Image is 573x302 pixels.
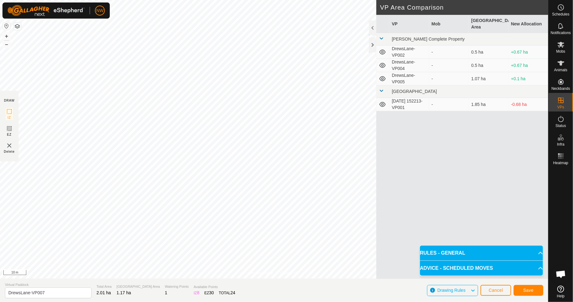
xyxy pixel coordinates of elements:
div: TOTAL [219,290,235,296]
span: Schedules [552,12,569,16]
span: NW [96,7,103,14]
td: [DATE] 152213-VP001 [389,98,429,111]
button: Map Layers [14,23,21,30]
span: ADVICE - SCHEDULED MOVES [420,265,493,272]
span: Drawing Rules [437,288,465,293]
span: Virtual Paddock [5,282,92,287]
span: Mobs [556,50,565,53]
span: [PERSON_NAME] Complete Property [392,37,465,42]
span: 8 [197,290,199,295]
div: EZ [204,290,214,296]
span: Save [523,288,534,293]
span: Notifications [551,31,571,35]
td: 0.5 ha [469,59,508,72]
span: IZ [8,115,11,120]
p-accordion-header: RULES - GENERAL [420,246,543,260]
div: - [432,76,466,82]
img: Gallagher Logo [7,5,85,16]
span: [GEOGRAPHIC_DATA] [392,89,437,94]
button: – [3,41,10,48]
span: 30 [209,290,214,295]
span: Status [555,124,566,128]
span: Cancel [489,288,503,293]
span: EZ [7,132,12,137]
a: Contact Us [280,270,298,276]
span: Watering Points [165,284,189,289]
td: +0.1 ha [509,72,548,85]
span: Total Area [96,284,112,289]
h2: VP Area Comparison [380,4,548,11]
div: Open chat [552,265,570,283]
span: 1.17 ha [117,290,131,295]
span: Delete [4,149,15,154]
div: IZ [194,290,199,296]
th: [GEOGRAPHIC_DATA] Area [469,15,508,33]
span: VPs [557,105,564,109]
span: Available Points [194,284,235,290]
td: DrewsLane-VP005 [389,72,429,85]
span: RULES - GENERAL [420,249,465,257]
span: Heatmap [553,161,568,165]
th: New Allocation [509,15,548,33]
td: -0.68 ha [509,98,548,111]
span: [GEOGRAPHIC_DATA] Area [117,284,160,289]
td: +0.67 ha [509,46,548,59]
a: Privacy Policy [250,270,273,276]
img: VP [6,142,13,149]
div: DRAW [4,98,15,103]
span: 2.01 ha [96,290,111,295]
a: Help [549,283,573,300]
td: DrewsLane-VP002 [389,46,429,59]
span: 24 [230,290,235,295]
td: +0.67 ha [509,59,548,72]
div: - [432,62,466,69]
button: Save [514,285,543,296]
div: - [432,49,466,55]
button: Cancel [481,285,511,296]
td: 0.5 ha [469,46,508,59]
span: Animals [554,68,567,72]
span: Help [557,294,565,298]
span: 1 [165,290,167,295]
td: 1.07 ha [469,72,508,85]
span: Neckbands [551,87,570,90]
p-accordion-header: ADVICE - SCHEDULED MOVES [420,261,543,276]
th: Mob [429,15,469,33]
button: Reset Map [3,22,10,30]
th: VP [389,15,429,33]
span: Infra [557,142,564,146]
div: - [432,101,466,108]
button: + [3,33,10,40]
td: DrewsLane-VP004 [389,59,429,72]
td: 1.85 ha [469,98,508,111]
